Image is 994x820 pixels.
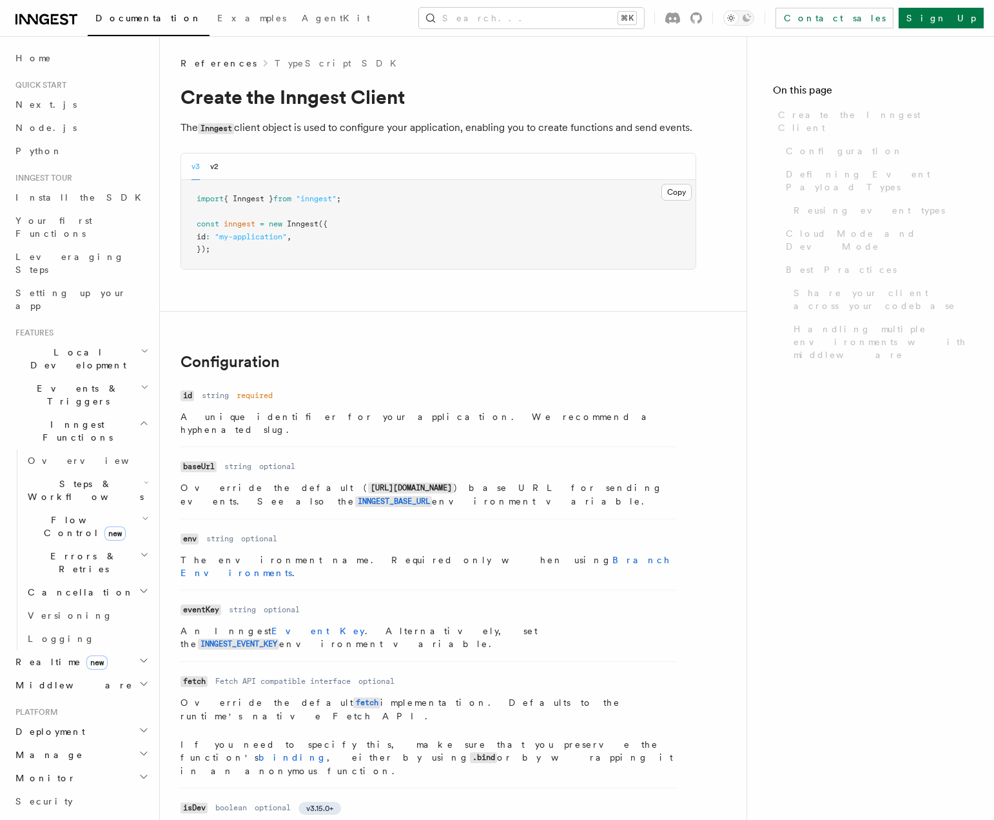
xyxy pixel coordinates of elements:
[10,413,151,449] button: Inngest Functions
[180,410,676,436] p: A unique identifier for your application. We recommend a hyphenated slug.
[206,232,210,241] span: :
[775,8,893,28] a: Contact sales
[10,93,151,116] a: Next.js
[773,103,968,139] a: Create the Inngest Client
[10,766,151,790] button: Monitor
[229,605,256,615] dd: string
[197,219,219,228] span: const
[10,116,151,139] a: Node.js
[28,634,95,644] span: Logging
[618,12,636,25] kbd: ⌘K
[10,418,139,444] span: Inngest Functions
[10,80,66,90] span: Quick start
[15,192,149,203] span: Install the SDK
[104,526,126,541] span: new
[215,803,247,813] dd: boolean
[781,163,968,199] a: Defining Event Payload Types
[197,232,206,241] span: id
[786,168,968,194] span: Defining Event Payload Types
[355,496,432,507] code: INNGEST_BASE_URL
[23,449,151,472] a: Overview
[10,46,151,70] a: Home
[23,472,151,508] button: Steps & Workflows
[217,13,286,23] span: Examples
[197,194,224,203] span: import
[180,625,676,651] p: An Inngest . Alternatively, set the environment variable.
[198,123,234,134] code: Inngest
[786,227,968,253] span: Cloud Mode and Dev Mode
[23,508,151,545] button: Flow Controlnew
[23,514,142,539] span: Flow Control
[15,99,77,110] span: Next.js
[10,655,108,668] span: Realtime
[10,139,151,163] a: Python
[255,803,291,813] dd: optional
[786,145,903,157] span: Configuration
[10,281,151,317] a: Setting up your app
[28,610,113,621] span: Versioning
[23,627,151,650] a: Logging
[10,772,76,785] span: Monitor
[180,481,676,508] p: Override the default ( ) base URL for sending events. See also the environment variable.
[287,219,318,228] span: Inngest
[10,346,141,372] span: Local Development
[215,232,287,241] span: "my-application"
[198,639,279,649] a: INNGEST_EVENT_KEY
[180,696,676,723] p: Override the default implementation. Defaults to the runtime's native Fetch API.
[28,455,161,466] span: Overview
[10,679,133,692] span: Middleware
[23,545,151,581] button: Errors & Retries
[180,534,199,545] code: env
[271,626,365,636] a: Event Key
[275,57,404,70] a: TypeScript SDK
[259,461,295,472] dd: optional
[786,263,897,276] span: Best Practices
[210,4,294,35] a: Examples
[10,725,85,738] span: Deployment
[470,752,497,763] code: .bind
[336,194,341,203] span: ;
[794,323,968,361] span: Handling multiple environments with middleware
[899,8,984,28] a: Sign Up
[180,461,217,472] code: baseUrl
[202,390,229,401] dd: string
[180,554,676,579] p: The environment name. Required only when using .
[10,173,72,183] span: Inngest tour
[10,341,151,377] button: Local Development
[15,252,124,275] span: Leveraging Steps
[794,204,945,217] span: Reusing event types
[241,534,277,544] dd: optional
[10,743,151,766] button: Manage
[210,154,219,180] button: v2
[180,803,208,814] code: isDev
[180,57,257,70] span: References
[10,186,151,209] a: Install the SDK
[15,146,63,156] span: Python
[788,281,968,317] a: Share your client across your codebase
[10,650,151,674] button: Realtimenew
[15,796,73,806] span: Security
[191,154,200,180] button: v3
[180,555,670,578] a: Branch Environments
[180,390,194,401] code: id
[781,222,968,258] a: Cloud Mode and Dev Mode
[206,534,233,544] dd: string
[23,604,151,627] a: Versioning
[15,52,52,65] span: Home
[788,317,968,366] a: Handling multiple environments with middleware
[10,748,83,761] span: Manage
[10,449,151,650] div: Inngest Functions
[318,219,327,228] span: ({
[23,586,134,599] span: Cancellation
[358,676,395,686] dd: optional
[260,219,264,228] span: =
[23,477,144,503] span: Steps & Workflows
[794,286,968,312] span: Share your client across your codebase
[273,194,291,203] span: from
[269,219,282,228] span: new
[258,752,327,763] a: binding
[10,790,151,813] a: Security
[180,605,221,615] code: eventKey
[197,245,210,254] span: });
